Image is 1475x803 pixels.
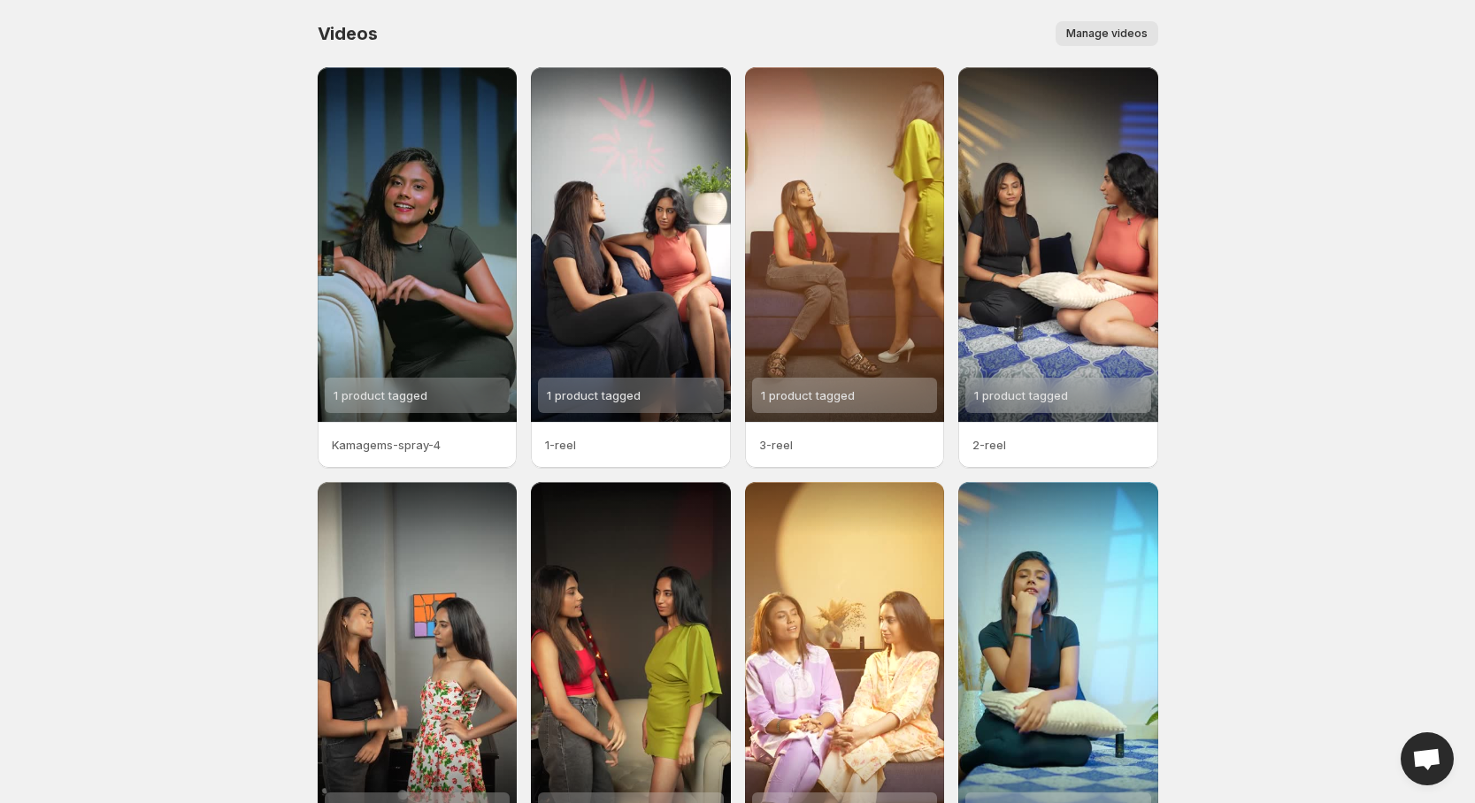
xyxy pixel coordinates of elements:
span: Manage videos [1066,27,1148,41]
p: 1-reel [545,436,717,454]
p: 2-reel [972,436,1144,454]
span: 1 product tagged [974,388,1068,402]
span: 1 product tagged [334,388,427,402]
span: 1 product tagged [761,388,855,402]
span: Videos [318,23,378,44]
p: 3-reel [759,436,931,454]
p: Kamagems-spray-4 [332,436,503,454]
span: 1 product tagged [547,388,641,402]
button: Manage videos [1056,21,1158,46]
div: Open chat [1401,732,1454,785]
